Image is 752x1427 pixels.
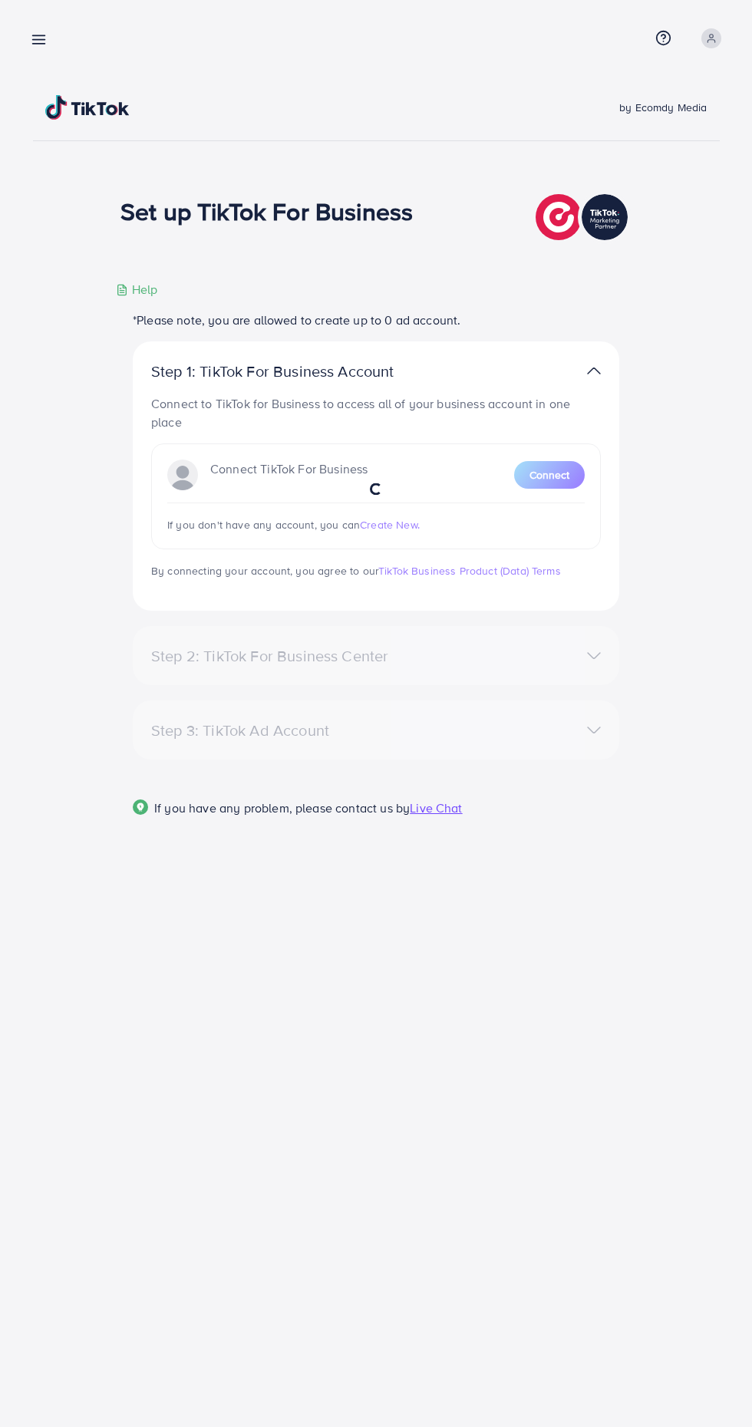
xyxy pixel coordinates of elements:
img: TikTok partner [536,190,632,244]
p: *Please note, you are allowed to create up to 0 ad account. [133,311,619,329]
h1: Set up TikTok For Business [120,196,413,226]
img: TikTok partner [587,360,601,382]
span: by Ecomdy Media [619,100,707,115]
span: Live Chat [410,799,462,816]
span: If you have any problem, please contact us by [154,799,410,816]
div: Help [116,281,158,298]
img: TikTok [45,95,130,120]
p: Step 1: TikTok For Business Account [151,362,443,381]
img: Popup guide [133,799,148,815]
